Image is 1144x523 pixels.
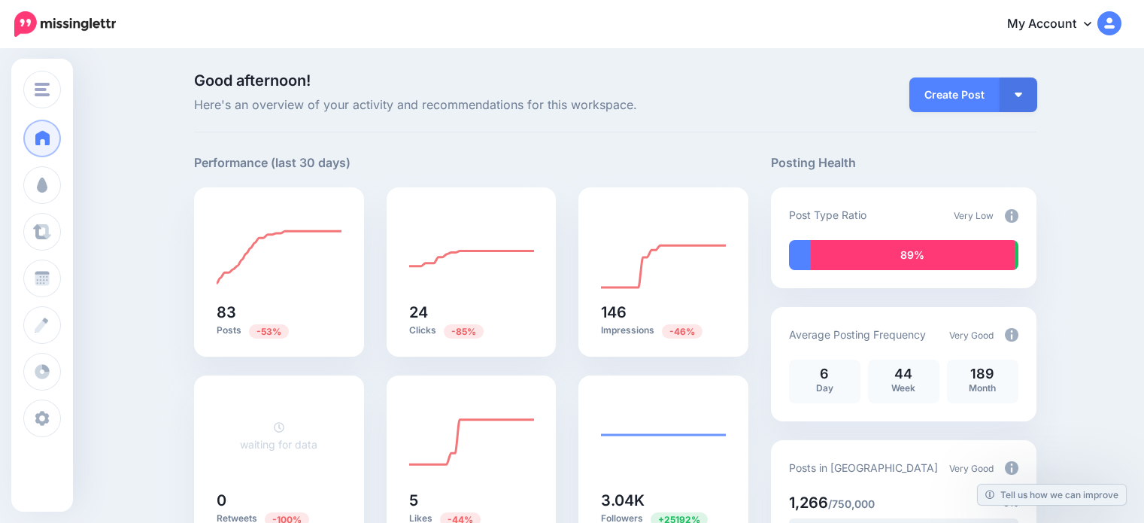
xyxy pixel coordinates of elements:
[14,11,116,37] img: Missinglettr
[789,326,926,343] p: Average Posting Frequency
[249,324,289,339] span: Previous period: 176
[811,240,1015,270] div: 89% of your posts in the last 30 days have been from Curated content
[789,459,938,476] p: Posts in [GEOGRAPHIC_DATA]
[789,494,828,512] span: 1,266
[797,367,853,381] p: 6
[969,382,996,394] span: Month
[875,367,932,381] p: 44
[194,154,350,172] h5: Performance (last 30 days)
[828,497,875,510] span: /750,000
[789,206,866,223] p: Post Type Ratio
[789,240,811,270] div: 10% of your posts in the last 30 days have been from Drip Campaigns
[1005,328,1018,342] img: info-circle-grey.png
[978,485,1126,505] a: Tell us how we can improve
[409,324,534,338] p: Clicks
[194,71,311,90] span: Good afternoon!
[444,324,484,339] span: Previous period: 155
[891,382,915,394] span: Week
[194,96,748,115] span: Here's an overview of your activity and recommendations for this workspace.
[409,493,534,508] h5: 5
[1005,209,1018,223] img: info-circle-grey.png
[1015,93,1022,97] img: arrow-down-white.png
[992,6,1121,43] a: My Account
[1005,461,1018,475] img: info-circle-grey.png
[771,154,1036,172] h5: Posting Health
[240,421,317,451] a: waiting for data
[909,78,1000,112] a: Create Post
[409,305,534,320] h5: 24
[816,382,833,394] span: Day
[662,324,702,339] span: Previous period: 270
[601,493,726,508] h5: 3.04K
[949,330,994,341] span: Very Good
[217,324,341,338] p: Posts
[217,493,341,508] h5: 0
[954,367,1011,381] p: 189
[35,83,50,96] img: menu.png
[601,324,726,338] p: Impressions
[949,463,994,474] span: Very Good
[217,305,341,320] h5: 83
[601,305,726,320] h5: 146
[954,210,994,221] span: Very Low
[1015,240,1018,270] div: 2% of your posts in the last 30 days were manually created (i.e. were not from Drip Campaigns or ...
